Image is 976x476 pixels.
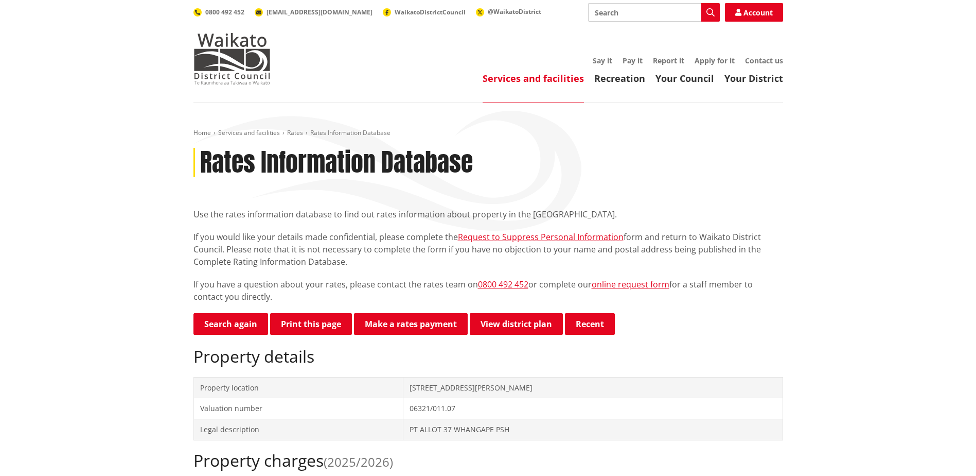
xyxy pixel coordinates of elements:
td: [STREET_ADDRESS][PERSON_NAME] [403,377,783,398]
td: Legal description [193,419,403,440]
a: Search again [193,313,268,335]
h2: Property details [193,347,783,366]
a: Home [193,128,211,137]
a: Recreation [594,72,645,84]
a: online request form [592,279,669,290]
td: PT ALLOT 37 WHANGAPE PSH [403,419,783,440]
img: Waikato District Council - Te Kaunihera aa Takiwaa o Waikato [193,33,271,84]
p: If you would like your details made confidential, please complete the form and return to Waikato ... [193,231,783,268]
a: Say it [593,56,612,65]
button: Print this page [270,313,352,335]
a: Account [725,3,783,22]
td: 06321/011.07 [403,398,783,419]
span: (2025/2026) [324,453,393,470]
a: Report it [653,56,684,65]
a: Make a rates payment [354,313,468,335]
h1: Rates Information Database [200,148,473,178]
a: 0800 492 452 [193,8,244,16]
span: [EMAIL_ADDRESS][DOMAIN_NAME] [267,8,372,16]
a: Request to Suppress Personal Information [458,231,624,243]
a: Your Council [655,72,714,84]
p: If you have a question about your rates, please contact the rates team on or complete our for a s... [193,278,783,303]
span: 0800 492 452 [205,8,244,16]
span: WaikatoDistrictCouncil [395,8,466,16]
a: Services and facilities [483,72,584,84]
a: Contact us [745,56,783,65]
a: [EMAIL_ADDRESS][DOMAIN_NAME] [255,8,372,16]
h2: Property charges [193,451,783,470]
button: Recent [565,313,615,335]
a: View district plan [470,313,563,335]
p: Use the rates information database to find out rates information about property in the [GEOGRAPHI... [193,208,783,220]
a: Rates [287,128,303,137]
a: Apply for it [695,56,735,65]
td: Valuation number [193,398,403,419]
a: Pay it [623,56,643,65]
input: Search input [588,3,720,22]
nav: breadcrumb [193,129,783,138]
a: Your District [724,72,783,84]
a: @WaikatoDistrict [476,7,541,16]
span: Rates Information Database [310,128,391,137]
a: Services and facilities [218,128,280,137]
td: Property location [193,377,403,398]
a: WaikatoDistrictCouncil [383,8,466,16]
span: @WaikatoDistrict [488,7,541,16]
a: 0800 492 452 [478,279,528,290]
